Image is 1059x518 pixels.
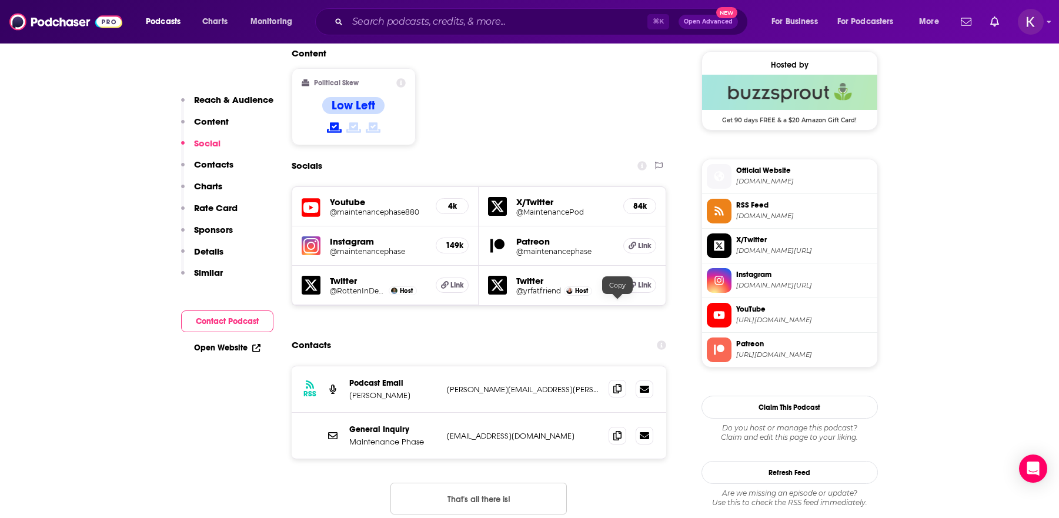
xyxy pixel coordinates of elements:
[330,208,427,216] h5: @maintenancephase880
[736,165,873,176] span: Official Website
[684,19,733,25] span: Open Advanced
[194,94,273,105] p: Reach & Audience
[638,241,652,250] span: Link
[330,286,386,295] a: @RottenInDenmark
[736,200,873,210] span: RSS Feed
[391,288,397,294] img: Michael Hobbes
[736,281,873,290] span: instagram.com/maintenancephase
[332,98,375,113] h4: Low Left
[1019,454,1047,483] div: Open Intercom Messenger
[701,423,878,433] span: Do you host or manage this podcast?
[736,304,873,315] span: YouTube
[302,236,320,255] img: iconImage
[736,177,873,186] span: maintenancephase.com
[956,12,976,32] a: Show notifications dropdown
[292,155,322,177] h2: Socials
[566,288,573,294] img: Aubrey Gordon
[707,268,873,293] a: Instagram[DOMAIN_NAME][URL]
[702,75,877,123] a: Buzzsprout Deal: Get 90 days FREE & a $20 Amazon Gift Card!
[701,461,878,484] button: Refresh Feed
[638,280,652,290] span: Link
[736,350,873,359] span: https://www.patreon.com/maintenancephase
[194,159,233,170] p: Contacts
[736,316,873,325] span: https://www.youtube.com/@maintenancephase880
[763,12,833,31] button: open menu
[736,269,873,280] span: Instagram
[1018,9,1044,35] img: User Profile
[736,235,873,245] span: X/Twitter
[919,14,939,30] span: More
[707,337,873,362] a: Patreon[URL][DOMAIN_NAME]
[702,75,877,110] img: Buzzsprout Deal: Get 90 days FREE & a $20 Amazon Gift Card!
[736,339,873,349] span: Patreon
[181,138,221,159] button: Social
[516,286,561,295] a: @yrfatfriend
[194,224,233,235] p: Sponsors
[633,201,646,211] h5: 84k
[194,181,222,192] p: Charts
[292,48,657,59] h2: Content
[9,11,122,33] img: Podchaser - Follow, Share and Rate Podcasts
[181,224,233,246] button: Sponsors
[516,208,614,216] a: @MaintenancePod
[390,483,567,514] button: Nothing here.
[707,303,873,327] a: YouTube[URL][DOMAIN_NAME]
[349,437,437,447] p: Maintenance Phase
[623,238,656,253] a: Link
[602,276,633,294] div: Copy
[194,116,229,127] p: Content
[450,280,464,290] span: Link
[736,212,873,220] span: feeds.buzzsprout.com
[771,14,818,30] span: For Business
[181,94,273,116] button: Reach & Audience
[647,14,669,29] span: ⌘ K
[1018,9,1044,35] button: Show profile menu
[194,202,238,213] p: Rate Card
[911,12,954,31] button: open menu
[679,15,738,29] button: Open AdvancedNew
[194,246,223,257] p: Details
[138,12,196,31] button: open menu
[242,12,308,31] button: open menu
[314,79,359,87] h2: Political Skew
[349,378,437,388] p: Podcast Email
[701,489,878,507] div: Are we missing an episode or update? Use this to check the RSS feed immediately.
[292,334,331,356] h2: Contacts
[447,385,600,395] p: [PERSON_NAME][EMAIL_ADDRESS][PERSON_NAME][DOMAIN_NAME]
[194,267,223,278] p: Similar
[181,267,223,289] button: Similar
[181,159,233,181] button: Contacts
[436,278,469,293] a: Link
[348,12,647,31] input: Search podcasts, credits, & more...
[701,396,878,419] button: Claim This Podcast
[202,14,228,30] span: Charts
[1018,9,1044,35] span: Logged in as kwignall
[181,310,273,332] button: Contact Podcast
[146,14,181,30] span: Podcasts
[349,390,437,400] p: [PERSON_NAME]
[330,247,427,256] a: @maintenancephase
[516,247,614,256] a: @maintenancephase
[575,287,588,295] span: Host
[181,116,229,138] button: Content
[330,196,427,208] h5: Youtube
[707,199,873,223] a: RSS Feed[DOMAIN_NAME]
[446,201,459,211] h5: 4k
[303,389,316,399] h3: RSS
[349,425,437,435] p: General Inquiry
[194,138,221,149] p: Social
[716,7,737,18] span: New
[250,14,292,30] span: Monitoring
[195,12,235,31] a: Charts
[623,278,656,293] a: Link
[330,236,427,247] h5: Instagram
[837,14,894,30] span: For Podcasters
[516,275,614,286] h5: Twitter
[985,12,1004,32] a: Show notifications dropdown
